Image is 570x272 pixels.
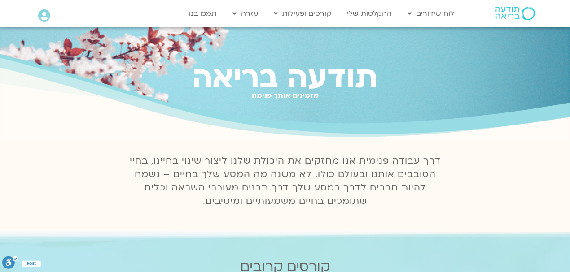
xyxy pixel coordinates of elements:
a: תמכו בנו [184,5,221,22]
img: תודעה בריאה [495,7,535,20]
a: ההקלטות שלי [342,5,396,22]
a: קורסים ופעילות [269,5,336,22]
p: דרך עבודה פנימית אנו מחזקים את היכולת שלנו ליצור שינוי בחיינו, בחיי הסובבים אותנו ובעולם כולו. לא... [124,154,446,208]
a: עזרה [228,5,263,22]
a: לוח שידורים [403,5,459,22]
